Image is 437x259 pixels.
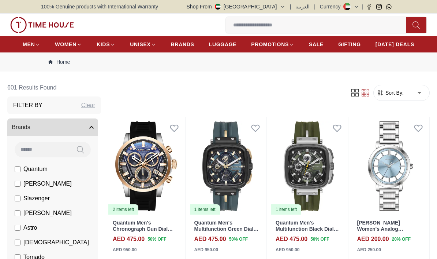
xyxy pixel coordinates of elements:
span: 50 % OFF [310,236,329,242]
div: 2 items left [108,204,138,215]
img: Quantum Men's Multifunction Green Dial Watch - PWG1014.699 [188,117,267,215]
a: SALE [309,38,324,51]
input: [PERSON_NAME] [15,210,20,216]
span: Sort By: [384,89,404,96]
span: [DATE] DEALS [376,41,414,48]
input: [DEMOGRAPHIC_DATA] [15,240,20,245]
span: | [290,3,291,10]
span: Quantum [23,165,48,174]
div: AED 250.00 [357,247,381,253]
span: | [362,3,363,10]
span: Slazenger [23,194,50,203]
span: [PERSON_NAME] [23,179,72,188]
img: Quantum Men's Multifunction Black Dial Watch - PWG1014.375 [270,117,348,215]
div: AED 950.00 [276,247,299,253]
span: | [314,3,315,10]
a: [PERSON_NAME] Women's Analog Slive/Blue Dial Watch - LC08037.300 [357,220,412,244]
input: [PERSON_NAME] [15,181,20,187]
span: SALE [309,41,324,48]
img: Quantum Men's Chronograph Gun Dial Watch - PWG1126.561 [107,117,185,215]
div: Clear [81,101,95,110]
div: Currency [320,3,344,10]
span: WOMEN [55,41,76,48]
a: GIFTING [338,38,361,51]
span: Astro [23,223,37,232]
button: Brands [7,118,98,136]
div: AED 950.00 [194,247,218,253]
a: Quantum Men's Multifunction Black Dial Watch - PWG1014.3751 items left [270,117,348,215]
a: MEN [23,38,40,51]
a: Instagram [376,4,382,10]
h6: 601 Results Found [7,79,101,96]
a: KIDS [97,38,115,51]
div: 1 items left [271,204,301,215]
a: BRANDS [171,38,194,51]
button: العربية [295,3,310,10]
input: Astro [15,225,20,231]
h4: AED 200.00 [357,235,389,244]
input: Quantum [15,166,20,172]
button: Sort By: [377,89,404,96]
a: Quantum Men's Multifunction Green Dial Watch - PWG1014.699 [194,220,259,238]
img: United Arab Emirates [215,4,221,10]
span: LUGGAGE [209,41,237,48]
h3: Filter By [13,101,42,110]
span: 100% Genuine products with International Warranty [41,3,158,10]
img: Lee Cooper Women's Analog Slive/Blue Dial Watch - LC08037.300 [351,117,430,215]
a: WOMEN [55,38,82,51]
img: ... [10,17,74,33]
a: Quantum Men's Multifunction Green Dial Watch - PWG1014.6991 items left [188,117,267,215]
span: 20 % OFF [392,236,411,242]
a: Quantum Men's Chronograph Gun Dial Watch - PWG1126.5612 items left [107,117,185,215]
h4: AED 475.00 [194,235,226,244]
a: Home [48,58,70,66]
a: LUGGAGE [209,38,237,51]
nav: Breadcrumb [41,52,396,72]
a: Quantum Men's Multifunction Black Dial Watch - PWG1014.375 [276,220,339,238]
span: 50 % OFF [147,236,166,242]
h4: AED 475.00 [113,235,145,244]
a: Whatsapp [386,4,392,10]
span: [DEMOGRAPHIC_DATA] [23,238,89,247]
a: PROMOTIONS [251,38,294,51]
span: MEN [23,41,35,48]
span: 50 % OFF [229,236,248,242]
button: Shop From[GEOGRAPHIC_DATA] [187,3,285,10]
span: GIFTING [338,41,361,48]
div: 1 items left [190,204,220,215]
a: [DATE] DEALS [376,38,414,51]
div: AED 950.00 [113,247,137,253]
span: PROMOTIONS [251,41,289,48]
a: Facebook [366,4,372,10]
a: Quantum Men's Chronograph Gun Dial Watch - PWG1126.561 [113,220,173,238]
span: [PERSON_NAME] [23,209,72,218]
a: UNISEX [130,38,156,51]
span: KIDS [97,41,110,48]
span: BRANDS [171,41,194,48]
span: Brands [12,123,30,132]
input: Slazenger [15,196,20,201]
span: UNISEX [130,41,150,48]
h4: AED 475.00 [276,235,307,244]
